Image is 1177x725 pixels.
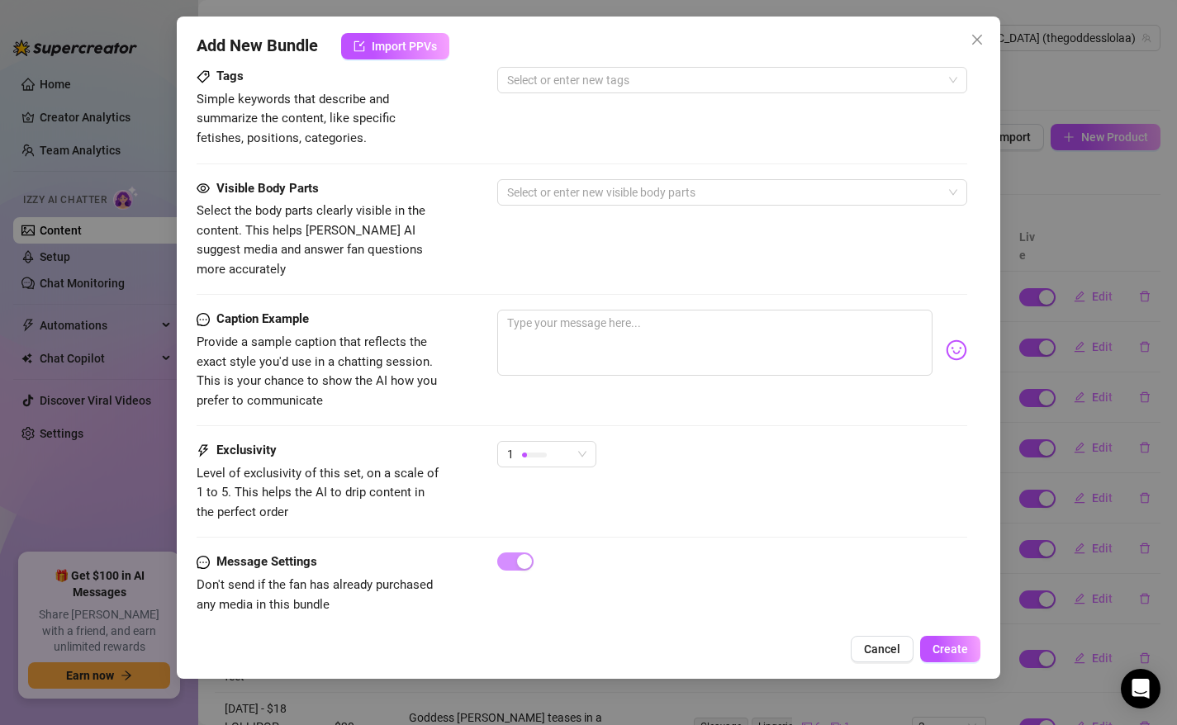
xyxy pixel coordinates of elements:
button: Create [920,636,980,662]
span: 1 [507,442,514,467]
span: thunderbolt [197,441,210,461]
span: Level of exclusivity of this set, on a scale of 1 to 5. This helps the AI to drip content in the ... [197,466,439,519]
button: Close [964,26,990,53]
strong: Message Settings [216,554,317,569]
span: close [971,33,984,46]
strong: Caption Example [216,311,309,326]
span: message [197,310,210,329]
strong: Visible Body Parts [216,181,319,196]
span: message [197,552,210,572]
span: import [354,40,365,52]
span: Provide a sample caption that reflects the exact style you'd use in a chatting session. This is y... [197,334,437,408]
strong: Tags [216,69,244,83]
strong: Exclusivity [216,443,277,457]
span: Create [933,642,968,656]
span: Don't send if the fan has already purchased any media in this bundle [197,577,433,612]
span: tag [197,70,210,83]
span: Simple keywords that describe and summarize the content, like specific fetishes, positions, categ... [197,92,396,145]
span: Add New Bundle [197,33,318,59]
div: Open Intercom Messenger [1121,669,1160,708]
span: Import PPVs [372,40,437,53]
span: Close [964,33,990,46]
button: Cancel [851,636,914,662]
button: Import PPVs [341,33,449,59]
span: Select the body parts clearly visible in the content. This helps [PERSON_NAME] AI suggest media a... [197,203,425,277]
span: eye [197,182,210,195]
img: svg%3e [946,339,967,361]
span: Cancel [864,642,900,656]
